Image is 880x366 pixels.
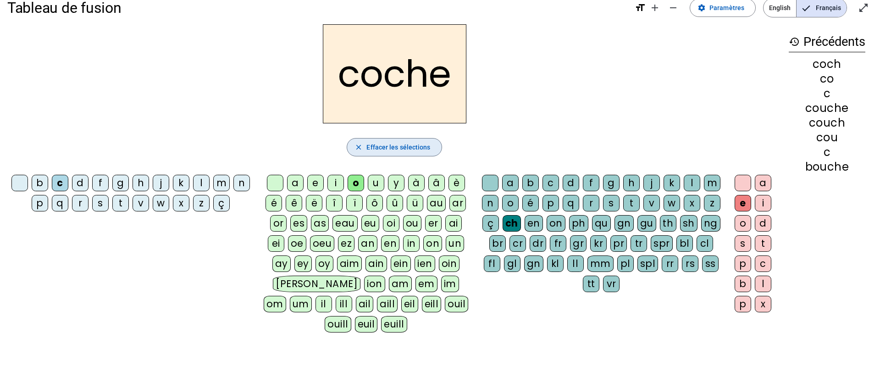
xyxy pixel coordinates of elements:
[264,296,286,312] div: om
[522,195,539,211] div: é
[789,73,865,84] div: co
[415,255,435,272] div: ien
[366,142,430,153] span: Effacer les sélections
[542,175,559,191] div: c
[704,175,720,191] div: m
[789,59,865,70] div: coch
[193,195,210,211] div: z
[525,215,543,232] div: en
[649,2,660,13] mat-icon: add
[347,138,442,156] button: Effacer les sélections
[286,195,302,211] div: ê
[449,195,466,211] div: ar
[325,316,351,333] div: ouill
[336,296,352,312] div: ill
[755,276,771,292] div: l
[446,235,464,252] div: un
[337,255,362,272] div: aim
[315,255,333,272] div: oy
[387,195,403,211] div: û
[484,255,500,272] div: fl
[482,195,498,211] div: n
[503,215,521,232] div: ch
[133,175,149,191] div: h
[590,235,607,252] div: kr
[427,195,446,211] div: au
[173,195,189,211] div: x
[623,195,640,211] div: t
[307,175,324,191] div: e
[563,195,579,211] div: q
[550,235,566,252] div: fr
[684,175,700,191] div: l
[684,195,700,211] div: x
[680,215,697,232] div: sh
[381,316,407,333] div: euill
[603,175,620,191] div: g
[702,255,719,272] div: ss
[294,255,312,272] div: ey
[310,235,335,252] div: oeu
[355,316,378,333] div: euil
[735,276,751,292] div: b
[735,215,751,232] div: o
[735,296,751,312] div: p
[697,4,706,12] mat-icon: settings
[92,195,109,211] div: s
[789,117,865,128] div: couch
[112,175,129,191] div: g
[401,296,418,312] div: eil
[789,132,865,143] div: cou
[315,296,332,312] div: il
[326,195,343,211] div: î
[445,215,462,232] div: ai
[290,296,312,312] div: um
[365,255,387,272] div: ain
[755,296,771,312] div: x
[377,296,398,312] div: aill
[338,235,354,252] div: ez
[587,255,614,272] div: mm
[52,175,68,191] div: c
[567,255,584,272] div: ll
[32,195,48,211] div: p
[348,175,364,191] div: o
[631,235,647,252] div: tr
[92,175,109,191] div: f
[583,195,599,211] div: r
[306,195,322,211] div: ë
[547,255,564,272] div: kl
[32,175,48,191] div: b
[660,215,676,232] div: th
[789,147,865,158] div: c
[858,2,869,13] mat-icon: open_in_full
[381,235,399,252] div: en
[366,195,383,211] div: ô
[755,215,771,232] div: d
[623,175,640,191] div: h
[441,276,459,292] div: im
[704,195,720,211] div: z
[664,175,680,191] div: k
[270,215,287,232] div: or
[617,255,634,272] div: pl
[153,195,169,211] div: w
[735,195,751,211] div: e
[422,296,442,312] div: eill
[651,235,673,252] div: spr
[489,235,506,252] div: br
[332,215,358,232] div: eau
[173,175,189,191] div: k
[133,195,149,211] div: v
[290,215,307,232] div: es
[415,276,437,292] div: em
[789,88,865,99] div: c
[358,235,377,252] div: an
[668,2,679,13] mat-icon: remove
[364,276,385,292] div: ion
[610,235,627,252] div: pr
[789,161,865,172] div: bouche
[735,235,751,252] div: s
[356,296,374,312] div: ail
[603,276,620,292] div: vr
